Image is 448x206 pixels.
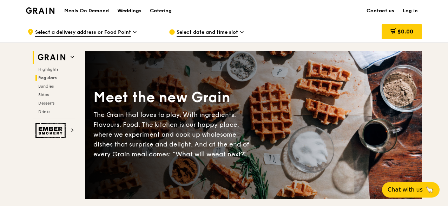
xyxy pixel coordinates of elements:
a: Contact us [362,0,398,21]
span: eat next?” [215,150,247,158]
span: Sides [38,92,49,97]
div: The Grain that loves to play. With ingredients. Flavours. Food. The kitchen is our happy place, w... [93,110,253,159]
img: Ember Smokery web logo [35,123,68,138]
span: Desserts [38,101,54,106]
span: Regulars [38,75,57,80]
span: Bundles [38,84,54,89]
div: Catering [150,0,172,21]
a: Catering [146,0,176,21]
a: Weddings [113,0,146,21]
span: Select date and time slot [177,29,238,37]
h1: Meals On Demand [64,7,109,14]
img: Grain [26,7,54,14]
span: Select a delivery address or Food Point [35,29,131,37]
div: Meet the new Grain [93,88,253,107]
span: $0.00 [397,28,413,35]
div: Weddings [117,0,141,21]
span: 🦙 [426,186,434,194]
span: Drinks [38,109,50,114]
span: Chat with us [388,186,423,194]
button: Chat with us🦙 [382,182,440,198]
span: Highlights [38,67,58,72]
a: Log in [398,0,422,21]
img: Grain web logo [35,51,68,64]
